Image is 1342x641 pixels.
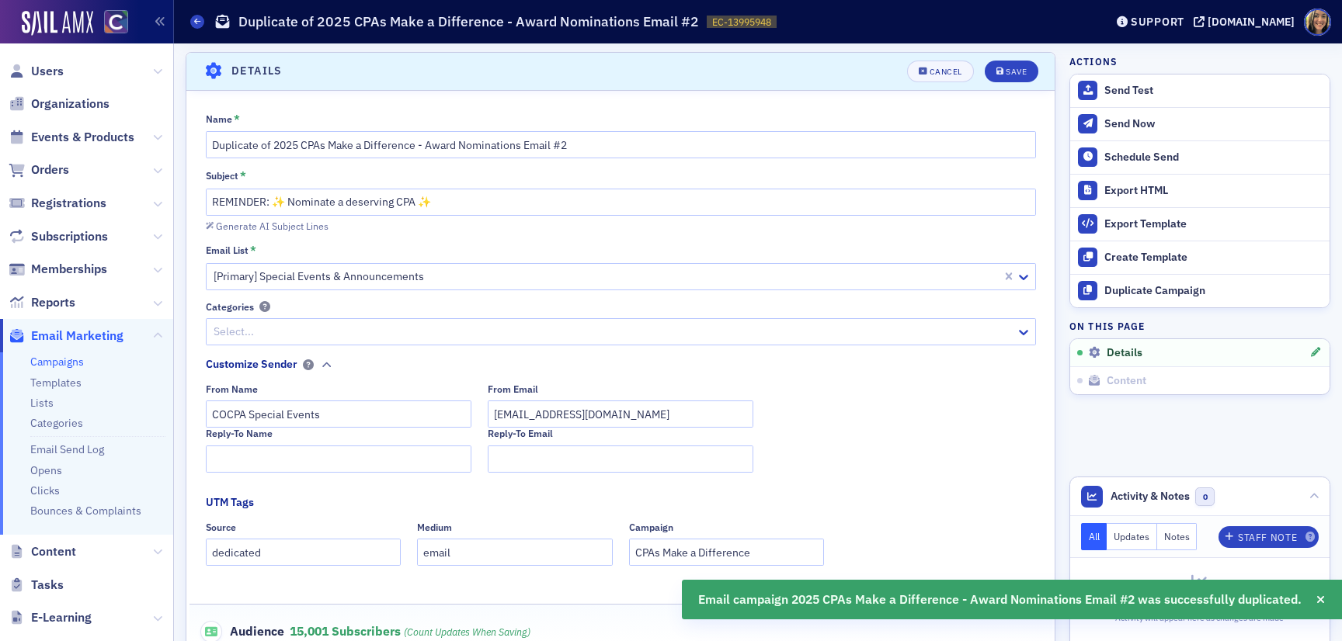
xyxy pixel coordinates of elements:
button: Generate AI Subject Lines [206,217,329,231]
div: Send Test [1104,84,1322,98]
h1: Duplicate of 2025 CPAs Make a Difference - Award Nominations Email #2 [238,12,699,31]
button: Staff Note [1219,526,1319,548]
span: Memberships [31,261,107,278]
a: Organizations [9,95,110,113]
a: Clicks [30,483,60,497]
button: Cancel [907,61,974,82]
a: E-Learning [9,609,92,626]
a: Reports [9,294,75,311]
a: Tasks [9,577,64,594]
button: Send Test [1070,74,1330,107]
button: Send Now [1070,107,1330,140]
div: [DOMAIN_NAME] [1208,15,1295,29]
div: Duplicate Campaign [1104,284,1322,298]
button: All [1081,523,1107,550]
div: Send Now [1104,117,1322,131]
div: Export HTML [1104,184,1322,198]
span: Content [31,543,76,560]
div: UTM Tags [206,494,254,511]
a: Subscriptions [9,228,108,245]
a: Orders [9,161,69,178]
span: Events & Products [31,129,134,146]
i: (count updates when saving) [404,625,530,638]
span: 15,001 Subscribers [290,623,530,639]
a: Opens [30,463,62,477]
a: Email Send Log [30,442,104,456]
span: E-Learning [31,609,92,626]
div: Categories [206,301,254,313]
a: Campaigns [30,355,84,369]
a: Email Marketing [9,327,123,345]
span: Orders [31,161,69,178]
div: Staff Note [1238,533,1297,542]
button: Duplicate Campaign [1070,274,1330,307]
a: Users [9,63,64,80]
abbr: This field is required [250,244,256,258]
div: Email List [206,244,249,256]
div: Create Template [1104,251,1322,265]
button: Notes [1157,523,1198,550]
span: Activity & Notes [1111,488,1190,504]
span: Content [1107,374,1146,388]
a: Content [9,543,76,560]
div: Name [206,113,232,125]
a: Export Template [1070,207,1330,241]
h4: Actions [1069,54,1118,68]
div: From Name [206,383,258,395]
a: Registrations [9,195,106,212]
a: Bounces & Complaints [30,504,141,518]
button: [DOMAIN_NAME] [1194,16,1300,27]
button: Updates [1107,523,1157,550]
span: EC-13995948 [712,16,771,29]
a: Export HTML [1070,174,1330,207]
span: Users [31,63,64,80]
div: Medium [417,521,452,533]
img: SailAMX [22,11,93,36]
div: Source [206,521,236,533]
div: Schedule Send [1104,151,1322,165]
span: Subscriptions [31,228,108,245]
div: Campaign [629,521,673,533]
span: Tasks [31,577,64,594]
a: Create Template [1070,241,1330,274]
button: Save [985,61,1038,82]
div: Save [1006,68,1027,76]
div: Subject [206,170,238,182]
abbr: This field is required [240,169,246,183]
a: View Homepage [93,10,128,36]
div: Cancel [930,68,962,76]
span: Reports [31,294,75,311]
img: SailAMX [104,10,128,34]
h4: On this page [1069,319,1330,333]
span: Organizations [31,95,110,113]
abbr: This field is required [234,113,240,126]
span: Registrations [31,195,106,212]
div: Customize Sender [206,356,297,372]
div: Reply-To Email [488,428,553,439]
div: Reply-To Name [206,428,273,439]
span: Details [1107,346,1142,360]
a: Events & Products [9,129,134,146]
button: Schedule Send [1070,140,1330,174]
h4: Details [231,63,283,79]
a: Memberships [9,261,107,278]
div: Support [1131,15,1184,29]
a: Templates [30,376,82,390]
div: Export Template [1104,217,1322,231]
a: Lists [30,396,54,410]
span: Email campaign 2025 CPAs Make a Difference - Award Nominations Email #2 was successfully duplicated. [698,591,1302,609]
span: Email Marketing [31,327,123,345]
span: Profile [1304,9,1331,36]
div: Generate AI Subject Lines [216,222,329,230]
a: Categories [30,416,83,430]
span: 0 [1195,487,1215,507]
div: From Email [488,383,538,395]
